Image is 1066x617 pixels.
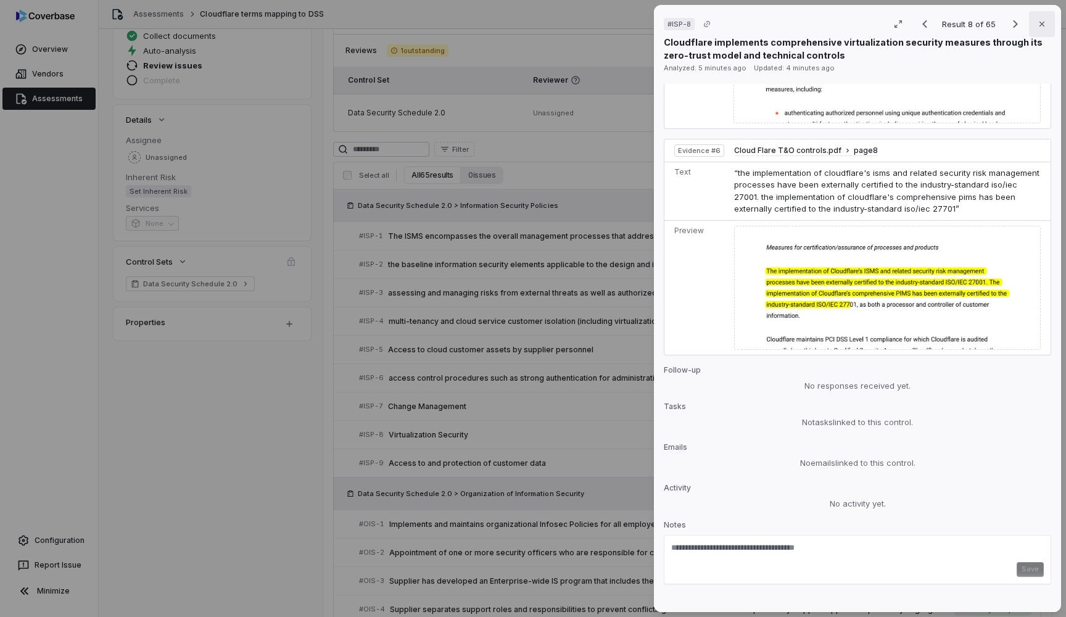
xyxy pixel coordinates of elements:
[734,146,841,155] span: Cloud Flare T&O controls.pdf
[912,17,937,31] button: Previous result
[664,36,1051,62] p: Cloudflare implements comprehensive virtualization security measures through its zero-trust model...
[664,442,1051,457] p: Emails
[734,146,878,156] button: Cloud Flare T&O controls.pdfpage8
[664,520,1051,535] p: Notes
[734,168,1039,214] span: “the implementation of cloudflare's isms and related security risk management processes have been...
[664,162,729,220] td: Text
[664,220,729,355] td: Preview
[1003,17,1028,31] button: Next result
[667,19,691,29] span: # ISP-8
[802,416,913,428] span: No tasks linked to this control.
[664,498,1051,510] div: No activity yet.
[664,64,746,72] span: Analyzed: 5 minutes ago
[664,380,1051,392] div: No responses received yet.
[678,146,721,155] span: Evidence # 6
[800,457,915,468] span: No emails linked to this control.
[754,64,835,72] span: Updated: 4 minutes ago
[664,402,1051,416] p: Tasks
[696,13,718,35] button: Copy link
[854,146,878,155] span: page 8
[664,365,1051,380] p: Follow-up
[734,226,1041,350] img: 7a8b40c37b66407680988e0db28d49d7_original.jpg_w1200.jpg
[942,17,998,31] p: Result 8 of 65
[664,483,1051,498] p: Activity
